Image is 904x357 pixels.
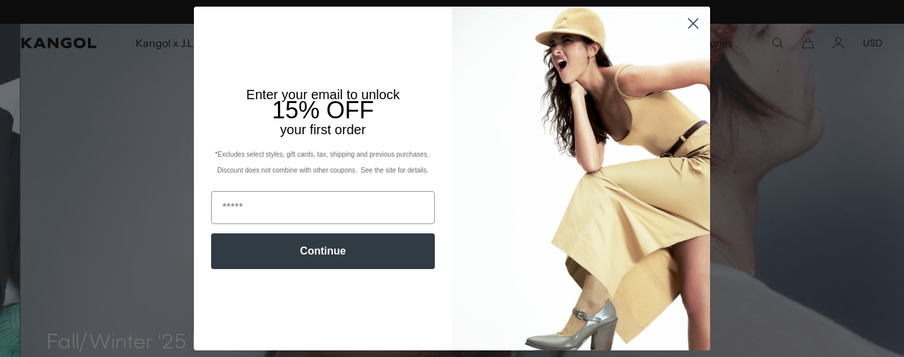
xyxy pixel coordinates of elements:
[452,7,710,350] img: 93be19ad-e773-4382-80b9-c9d740c9197f.jpeg
[215,151,431,174] span: *Excludes select styles, gift cards, tax, shipping and previous purchases. Discount does not comb...
[246,87,400,102] span: Enter your email to unlock
[280,122,365,137] span: your first order
[211,233,435,269] button: Continue
[272,97,374,124] span: 15% OFF
[682,12,705,35] button: Close dialog
[211,191,435,224] input: Email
